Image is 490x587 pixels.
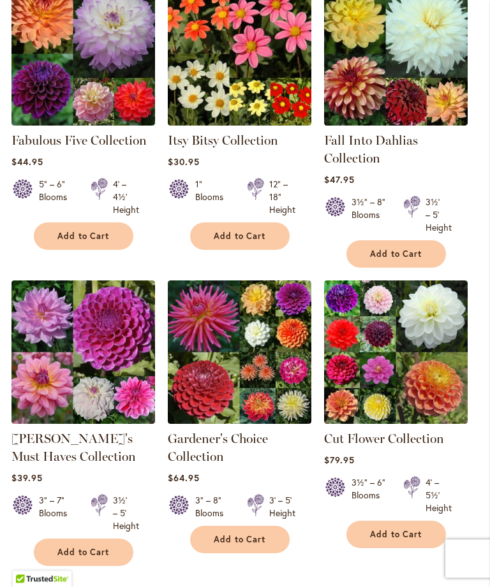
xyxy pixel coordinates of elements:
div: 3½' – 5' Height [426,196,452,235]
a: Itsy Bitsy Collection [168,117,311,129]
a: Fall Into Dahlias Collection [324,133,418,166]
button: Add to Cart [346,521,446,549]
span: $44.95 [11,156,43,168]
span: $79.95 [324,454,355,467]
div: 3½" – 6" Blooms [352,477,388,515]
div: 3½' – 5' Height [113,495,139,533]
div: 4' – 4½' Height [113,178,139,217]
div: 3½" – 8" Blooms [352,196,388,235]
span: Add to Cart [214,535,266,546]
div: 12" – 18" Height [269,178,295,217]
span: $39.95 [11,472,43,484]
button: Add to Cart [346,241,446,268]
div: 1" Blooms [195,178,232,217]
a: [PERSON_NAME]'s Must Haves Collection [11,431,136,465]
span: $30.95 [168,156,200,168]
button: Add to Cart [34,223,133,250]
span: Add to Cart [370,249,422,260]
a: Gardener's Choice Collection [168,415,311,427]
a: Fabulous Five Collection [11,117,155,129]
div: 5" – 6" Blooms [39,178,75,217]
div: 3" – 7" Blooms [39,495,75,533]
span: Add to Cart [214,231,266,242]
span: Add to Cart [57,231,110,242]
button: Add to Cart [190,526,290,554]
img: Heather's Must Haves Collection [11,281,155,424]
div: 3" – 8" Blooms [195,495,232,520]
a: Heather's Must Haves Collection [11,415,155,427]
img: CUT FLOWER COLLECTION [324,281,468,424]
img: Gardener's Choice Collection [168,281,311,424]
div: 4' – 5½' Height [426,477,452,515]
a: Cut Flower Collection [324,431,444,447]
span: $64.95 [168,472,200,484]
a: CUT FLOWER COLLECTION [324,415,468,427]
span: Add to Cart [370,530,422,540]
a: Fall Into Dahlias Collection [324,117,468,129]
iframe: Launch Accessibility Center [10,542,45,577]
span: Add to Cart [57,547,110,558]
span: $47.95 [324,174,355,186]
button: Add to Cart [190,223,290,250]
a: Fabulous Five Collection [11,133,147,149]
a: Gardener's Choice Collection [168,431,268,465]
div: 3' – 5' Height [269,495,295,520]
button: Add to Cart [34,539,133,567]
a: Itsy Bitsy Collection [168,133,278,149]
